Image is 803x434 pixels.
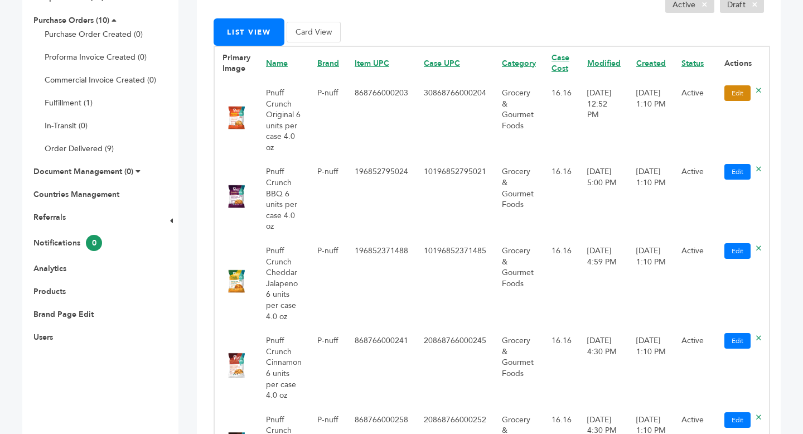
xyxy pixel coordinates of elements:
[494,327,544,407] td: Grocery & Gourmet Foods
[681,58,704,69] a: Status
[424,58,460,69] a: Case UPC
[717,46,770,80] th: Actions
[33,263,66,274] a: Analytics
[214,46,258,80] th: Primary Image
[355,58,389,69] a: Item UPC
[628,158,674,238] td: [DATE] 1:10 PM
[258,327,309,407] td: Pnuff Crunch Cinnamon 6 units per case 4.0 oz
[309,238,347,327] td: P-nuff
[724,85,751,101] a: Edit
[347,158,416,238] td: 196852795024
[674,327,717,407] td: Active
[33,212,66,223] a: Referrals
[33,15,109,26] a: Purchase Orders (10)
[45,120,88,131] a: In-Transit (0)
[45,75,156,85] a: Commercial Invoice Created (0)
[287,22,341,42] button: Card View
[416,327,494,407] td: 20868766000245
[317,58,339,69] a: Brand
[502,58,536,69] a: Category
[724,164,751,180] a: Edit
[258,158,309,238] td: Pnuff Crunch BBQ 6 units per case 4.0 oz
[266,58,288,69] a: Name
[33,238,102,248] a: Notifications0
[33,332,53,343] a: Users
[674,80,717,159] td: Active
[347,80,416,159] td: 868766000203
[494,80,544,159] td: Grocery & Gourmet Foods
[309,158,347,238] td: P-nuff
[494,238,544,327] td: Grocery & Gourmet Foods
[544,158,579,238] td: 16.16
[724,243,751,259] a: Edit
[544,238,579,327] td: 16.16
[309,327,347,407] td: P-nuff
[416,238,494,327] td: 10196852371485
[214,18,284,46] button: List View
[579,327,628,407] td: [DATE] 4:30 PM
[86,235,102,251] span: 0
[724,333,751,349] a: Edit
[33,189,119,200] a: Countries Management
[45,29,143,40] a: Purchase Order Created (0)
[587,58,621,69] a: Modified
[45,52,147,62] a: Proforma Invoice Created (0)
[416,80,494,159] td: 30868766000204
[33,166,133,177] a: Document Management (0)
[552,52,569,74] a: Case Cost
[416,158,494,238] td: 10196852795021
[674,158,717,238] td: Active
[347,238,416,327] td: 196852371488
[33,286,66,297] a: Products
[45,143,114,154] a: Order Delivered (9)
[636,58,666,69] a: Created
[222,104,250,132] img: No Image
[628,327,674,407] td: [DATE] 1:10 PM
[579,158,628,238] td: [DATE] 5:00 PM
[579,238,628,327] td: [DATE] 4:59 PM
[494,158,544,238] td: Grocery & Gourmet Foods
[222,351,250,379] img: No Image
[674,238,717,327] td: Active
[222,182,250,210] img: No Image
[222,267,250,295] img: No Image
[258,80,309,159] td: Pnuff Crunch Original 6 units per case 4.0 oz
[347,327,416,407] td: 868766000241
[33,309,94,320] a: Brand Page Edit
[579,80,628,159] td: [DATE] 12:52 PM
[628,80,674,159] td: [DATE] 1:10 PM
[309,80,347,159] td: P-nuff
[45,98,93,108] a: Fulfillment (1)
[724,412,751,428] a: Edit
[258,238,309,327] td: Pnuff Crunch Cheddar Jalapeno 6 units per case 4.0 oz
[628,238,674,327] td: [DATE] 1:10 PM
[544,327,579,407] td: 16.16
[544,80,579,159] td: 16.16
